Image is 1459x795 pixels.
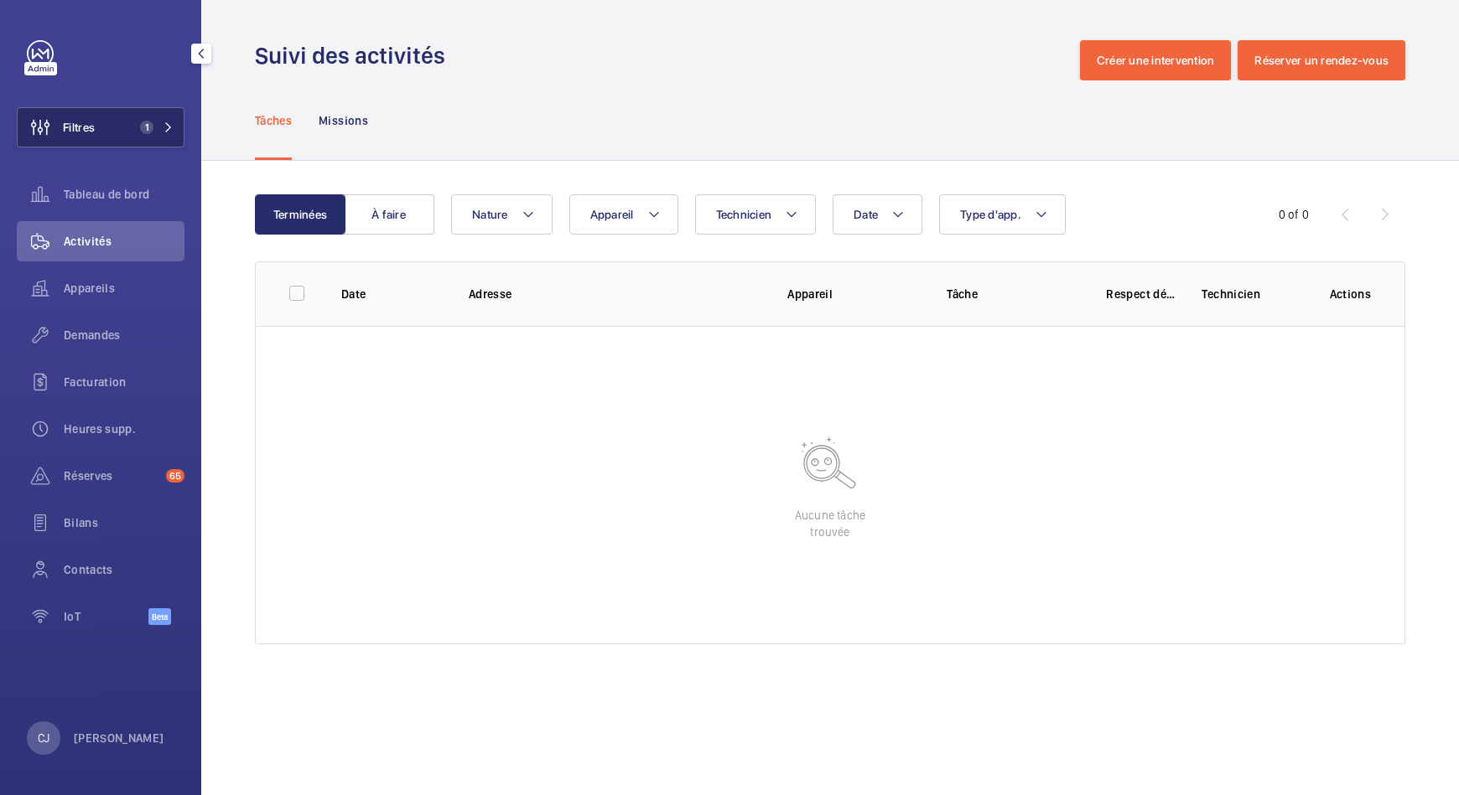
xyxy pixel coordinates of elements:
[64,280,184,297] span: Appareils
[854,208,878,221] span: Date
[469,286,761,302] p: Adresse
[38,730,49,746] p: CJ
[64,374,184,390] span: Facturation
[787,286,920,302] p: Appareil
[939,194,1066,235] button: Type d'app.
[319,112,368,129] p: Missions
[64,186,184,203] span: Tableau de bord
[64,233,184,250] span: Activités
[64,467,159,484] span: Réserves
[341,286,442,302] p: Date
[1202,286,1302,302] p: Technicien
[17,107,184,147] button: Filtres1
[255,112,292,129] p: Tâches
[960,208,1021,221] span: Type d'app.
[947,286,1079,302] p: Tâche
[716,208,772,221] span: Technicien
[64,421,184,437] span: Heures supp.
[344,194,434,235] button: À faire
[1106,286,1175,302] p: Respect délai
[795,507,865,540] p: Aucune tâche trouvée
[166,469,184,483] span: 65
[569,194,678,235] button: Appareil
[1330,286,1371,302] p: Actions
[64,514,184,531] span: Bilans
[695,194,817,235] button: Technicien
[63,119,95,136] span: Filtres
[255,40,455,71] h1: Suivi des activités
[74,730,164,746] p: [PERSON_NAME]
[140,121,153,134] span: 1
[1080,40,1232,80] button: Créer une intervention
[590,208,634,221] span: Appareil
[64,608,148,625] span: IoT
[64,327,184,343] span: Demandes
[472,208,508,221] span: Nature
[255,194,345,235] button: Terminées
[833,194,922,235] button: Date
[451,194,553,235] button: Nature
[64,561,184,578] span: Contacts
[148,608,171,625] span: Beta
[1238,40,1405,80] button: Réserver un rendez-vous
[1279,206,1309,223] div: 0 of 0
